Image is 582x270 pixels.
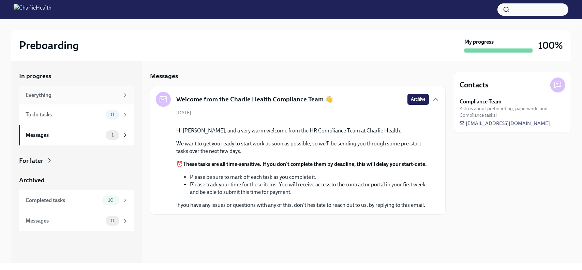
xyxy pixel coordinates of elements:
li: Please be sure to mark off each task as you complete it. [190,173,429,181]
span: Ask us about preboarding, paperwork, and Compliance tasks! [460,105,565,118]
div: Messages [26,217,103,225]
h2: Preboarding [19,39,79,52]
span: 10 [104,198,118,203]
a: Archived [19,176,134,185]
h5: Welcome from the Charlie Health Compliance Team 👋 [176,95,333,104]
a: Messages1 [19,125,134,145]
span: 0 [107,112,118,117]
a: For later [19,156,134,165]
h5: Messages [150,72,178,81]
h3: 100% [538,39,563,52]
p: ⏰ [176,160,429,168]
h4: Contacts [460,80,489,90]
li: Please track your time for these items. You will receive access to the contractor portal in your ... [190,181,429,196]
a: To do tasks0 [19,104,134,125]
strong: My progress [464,38,494,46]
div: Completed tasks [26,197,100,204]
button: Archive [407,94,429,105]
span: [DATE] [176,110,191,116]
a: In progress [19,72,134,81]
div: Messages [26,131,103,139]
span: 1 [107,132,118,138]
span: Archive [411,96,426,103]
a: Everything [19,86,134,104]
p: Hi [PERSON_NAME], and a very warm welcome from the HR Compliance Team at Charlie Health. [176,127,429,134]
div: To do tasks [26,111,103,118]
span: 0 [107,218,118,223]
strong: These tasks are all time-sensitive. If you don't complete them by deadline, this will delay your ... [183,161,427,167]
div: Everything [26,91,119,99]
div: For later [19,156,43,165]
a: Completed tasks10 [19,190,134,211]
p: We want to get you ready to start work as soon as possible, so we'll be sending you through some ... [176,140,429,155]
p: If you have any issues or questions with any of this, don't hesitate to reach out to us, by reply... [176,201,429,209]
a: [EMAIL_ADDRESS][DOMAIN_NAME] [460,120,550,127]
img: CharlieHealth [14,4,51,15]
strong: Compliance Team [460,98,502,105]
a: Messages0 [19,211,134,231]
